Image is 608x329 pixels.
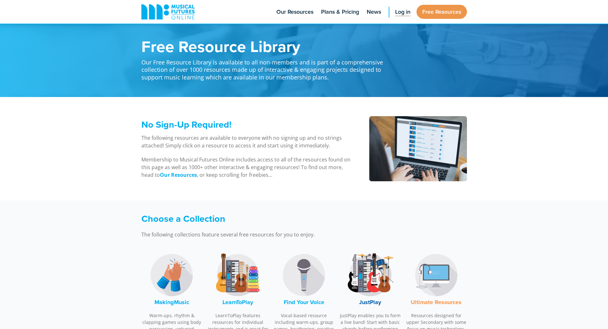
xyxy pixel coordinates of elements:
span: No Sign-Up Required! [141,118,231,131]
p: The following resources are available to everyone with no signing up and no strings attached! Sim... [141,134,353,149]
font: JustPlay [359,298,381,306]
font: Find Your Voice [284,298,324,306]
p: Membership to Musical Futures Online includes access to all of the resources found on this page a... [141,156,353,179]
h1: Free Resource Library [141,38,390,54]
h3: Choose a Collection [141,213,390,224]
font: MakingMusic [154,298,189,306]
font: LearnToPlay [222,298,253,306]
a: Free Resources [417,5,467,19]
p: The following collections feature several free resources for you to enjoy. [141,231,390,238]
img: JustPlay Logo [346,251,394,299]
img: LearnToPlay Logo [214,251,262,299]
p: Our Free Resource Library is available to all non-members and is part of a comprehensive collecti... [141,54,390,81]
span: Our Resources [276,8,313,16]
img: Find Your Voice Logo [280,251,328,299]
span: Log in [395,8,410,16]
font: Ultimate Resources [411,298,462,306]
img: Music Technology Logo [412,251,460,299]
span: News [367,8,381,16]
a: Our Resources [160,171,197,179]
img: MakingMusic Logo [148,251,196,299]
span: Plans & Pricing [321,8,359,16]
